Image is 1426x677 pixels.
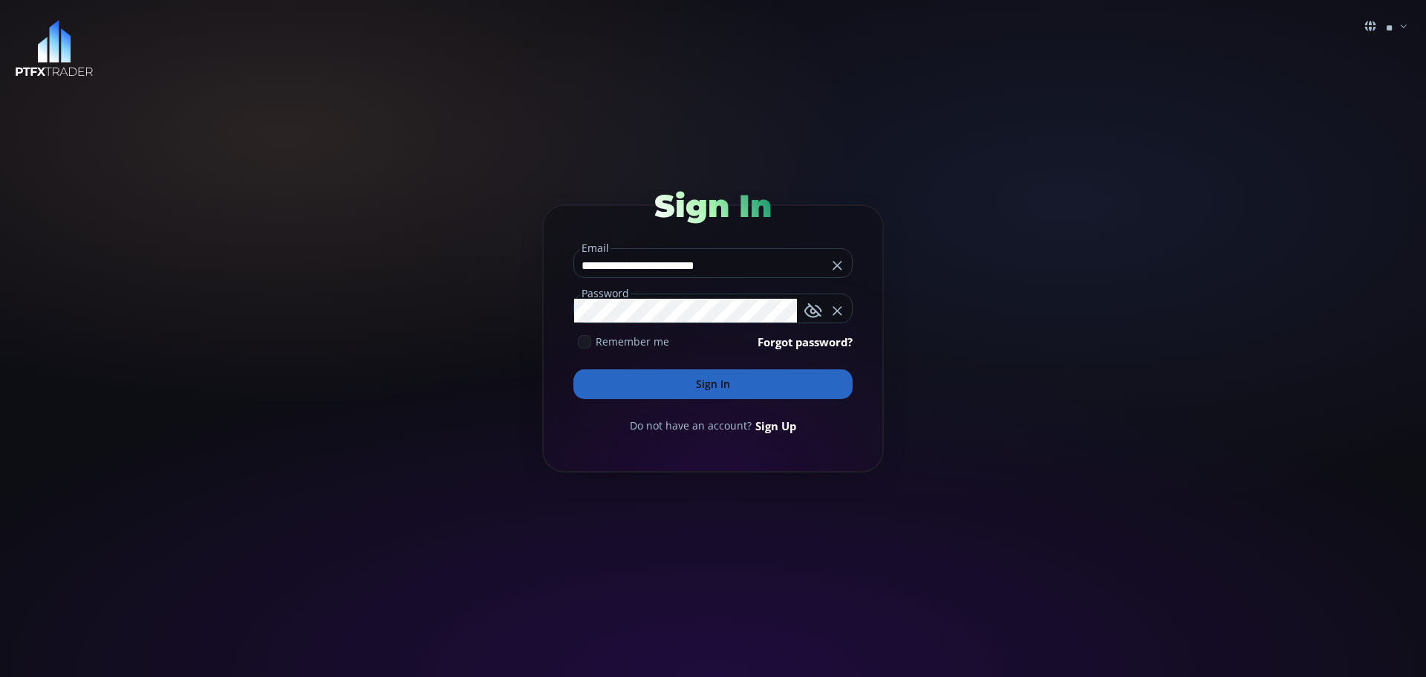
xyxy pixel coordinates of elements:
[15,20,94,77] img: LOGO
[654,187,772,225] span: Sign In
[573,369,853,399] button: Sign In
[596,334,669,349] span: Remember me
[758,334,853,350] a: Forgot password?
[573,418,853,434] div: Do not have an account?
[755,418,796,434] a: Sign Up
